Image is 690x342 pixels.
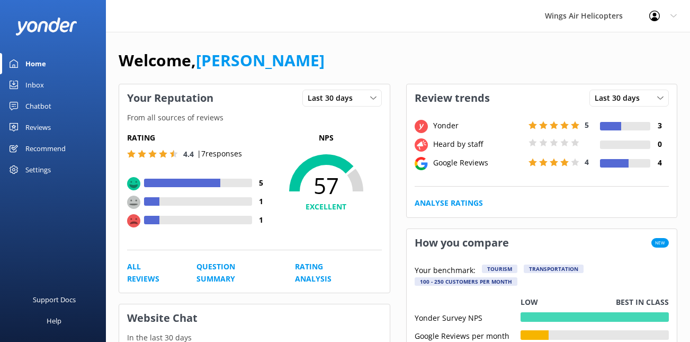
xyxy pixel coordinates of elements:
div: Chatbot [25,95,51,117]
span: 57 [271,172,382,199]
a: Analyse Ratings [415,197,483,209]
p: Your benchmark: [415,265,476,277]
div: Yonder [431,120,526,131]
h3: Website Chat [119,304,390,332]
div: Google Reviews [431,157,526,169]
span: Last 30 days [595,92,646,104]
h4: 3 [650,120,669,131]
div: Google Reviews per month [415,330,521,340]
p: From all sources of reviews [119,112,390,124]
div: Inbox [25,74,44,95]
a: All Reviews [127,261,173,285]
p: NPS [271,132,382,144]
div: Help [47,310,61,331]
a: [PERSON_NAME] [196,49,325,71]
h4: 0 [650,138,669,150]
h4: EXCELLENT [271,201,382,213]
span: Last 30 days [308,92,359,104]
h5: Rating [127,132,271,144]
h3: Review trends [407,84,498,112]
span: 4.4 [183,149,194,159]
div: Settings [25,159,51,180]
p: | 7 responses [197,148,242,160]
div: Tourism [482,265,517,273]
p: Low [521,296,538,308]
div: Yonder Survey NPS [415,312,521,322]
div: Recommend [25,138,66,159]
span: 4 [585,157,589,167]
img: yonder-white-logo.png [16,17,77,35]
div: Support Docs [33,289,76,310]
span: 5 [585,120,589,130]
h1: Welcome, [119,48,325,73]
p: Best in class [616,296,669,308]
span: New [651,238,669,248]
h3: How you compare [407,229,517,257]
a: Rating Analysis [295,261,358,285]
h3: Your Reputation [119,84,221,112]
h4: 1 [252,214,271,226]
div: Transportation [524,265,584,273]
h4: 1 [252,196,271,207]
a: Question Summary [196,261,271,285]
div: Heard by staff [431,138,526,150]
div: Home [25,53,46,74]
h4: 4 [650,157,669,169]
div: Reviews [25,117,51,138]
div: 100 - 250 customers per month [415,277,517,286]
h4: 5 [252,177,271,189]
